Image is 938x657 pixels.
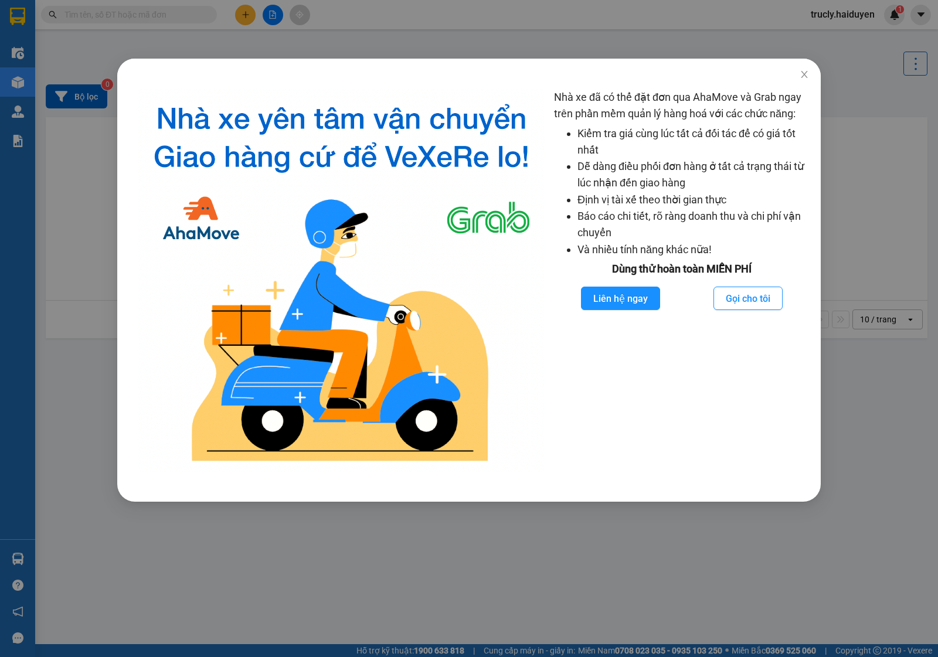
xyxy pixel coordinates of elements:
button: Liên hệ ngay [581,287,660,310]
button: Gọi cho tôi [713,287,783,310]
li: Kiểm tra giá cùng lúc tất cả đối tác để có giá tốt nhất [577,125,809,159]
div: Dùng thử hoàn toàn MIỄN PHÍ [554,261,809,277]
li: Báo cáo chi tiết, rõ ràng doanh thu và chi phí vận chuyển [577,208,809,241]
button: Close [788,59,821,91]
span: Gọi cho tôi [726,291,770,306]
li: Định vị tài xế theo thời gian thực [577,192,809,208]
li: Dễ dàng điều phối đơn hàng ở tất cả trạng thái từ lúc nhận đến giao hàng [577,158,809,192]
span: close [800,70,809,79]
img: logo [138,89,545,472]
li: Và nhiều tính năng khác nữa! [577,241,809,258]
div: Nhà xe đã có thể đặt đơn qua AhaMove và Grab ngay trên phần mềm quản lý hàng hoá với các chức năng: [554,89,809,472]
span: Liên hệ ngay [593,291,648,306]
